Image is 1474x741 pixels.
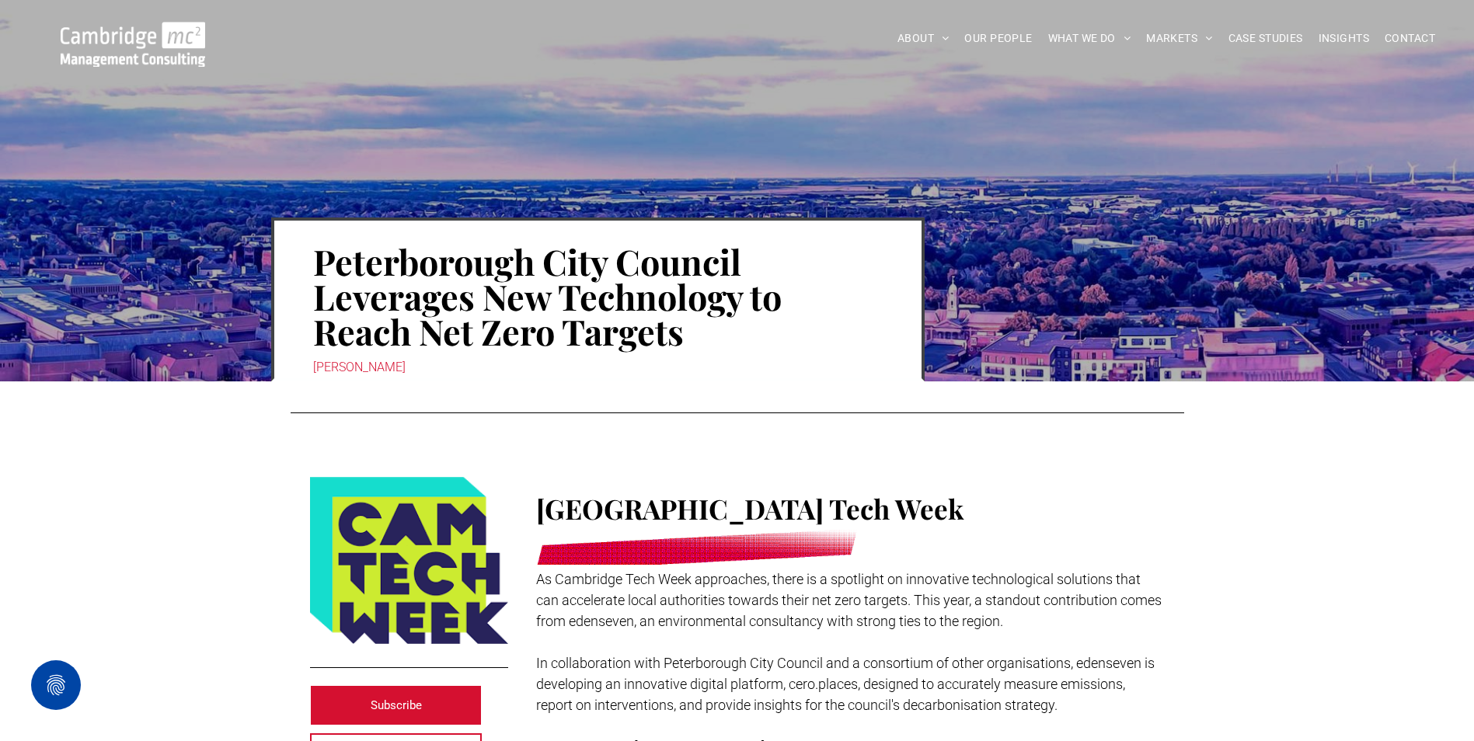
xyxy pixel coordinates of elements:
span: In collaboration with Peterborough City Council and a consortium of other organisations, edenseve... [536,655,1155,713]
a: ABOUT [890,26,957,50]
a: WHAT WE DO [1040,26,1139,50]
a: Subscribe [310,685,483,725]
img: Go to Homepage [61,22,205,67]
a: CONTACT [1377,26,1443,50]
span: Subscribe [371,686,422,725]
div: [PERSON_NAME] [313,357,883,378]
a: MARKETS [1138,26,1220,50]
span: [GEOGRAPHIC_DATA] [536,490,824,527]
span: Tech Week [829,490,964,527]
a: OUR PEOPLE [957,26,1040,50]
a: CASE STUDIES [1221,26,1311,50]
a: INSIGHTS [1311,26,1377,50]
img: A graphic logo with the words CAM TECH WEEK in bold, dark blue capital letters on a lime green an... [310,477,508,644]
h1: Peterborough City Council Leverages New Technology to Reach Net Zero Targets [313,242,883,350]
a: Your Business Transformed | Cambridge Management Consulting [61,24,205,40]
span: As Cambridge Tech Week approaches, there is a spotlight on innovative technological solutions tha... [536,571,1162,629]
